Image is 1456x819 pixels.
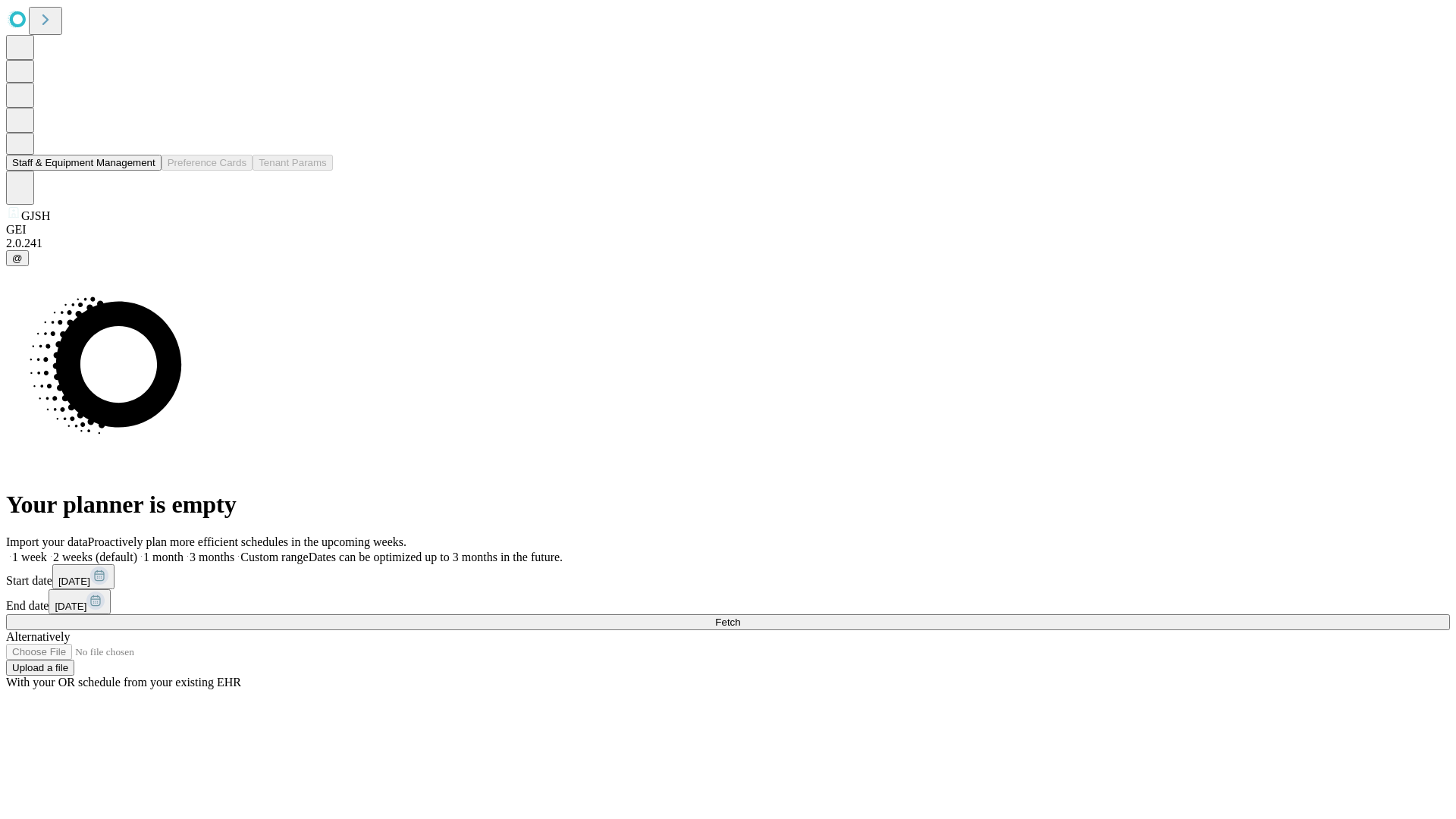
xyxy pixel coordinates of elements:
span: 1 month [143,551,184,563]
h1: Your planner is empty [6,491,1450,519]
span: Proactively plan more efficient schedules in the upcoming weeks. [88,535,406,548]
div: End date [6,589,1450,614]
span: [DATE] [58,576,90,587]
span: GJSH [21,209,50,222]
button: Fetch [6,614,1450,630]
button: Upload a file [6,660,74,676]
div: 2.0.241 [6,237,1450,250]
span: 3 months [190,551,234,563]
span: Alternatively [6,630,70,643]
button: Preference Cards [162,155,253,171]
span: Fetch [715,617,740,628]
span: Import your data [6,535,88,548]
button: Tenant Params [253,155,333,171]
span: [DATE] [55,601,86,612]
span: @ [12,253,23,264]
button: Staff & Equipment Management [6,155,162,171]
div: Start date [6,564,1450,589]
span: 1 week [12,551,47,563]
span: With your OR schedule from your existing EHR [6,676,241,689]
button: [DATE] [52,564,115,589]
button: [DATE] [49,589,111,614]
button: @ [6,250,29,266]
div: GEI [6,223,1450,237]
span: Dates can be optimized up to 3 months in the future. [309,551,563,563]
span: Custom range [240,551,308,563]
span: 2 weeks (default) [53,551,137,563]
